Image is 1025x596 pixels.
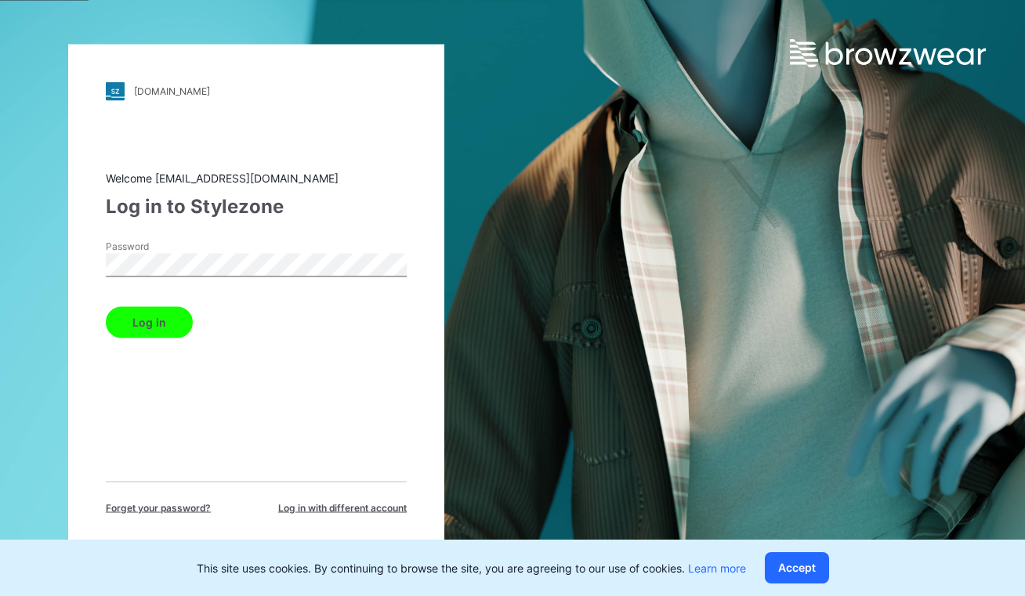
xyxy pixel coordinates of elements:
div: [DOMAIN_NAME] [134,85,210,97]
div: Log in to Stylezone [106,192,407,220]
a: Learn more [688,562,746,575]
div: Welcome [EMAIL_ADDRESS][DOMAIN_NAME] [106,169,407,186]
span: Log in with different account [278,500,407,515]
a: [DOMAIN_NAME] [106,81,407,100]
p: This site uses cookies. By continuing to browse the site, you are agreeing to our use of cookies. [197,560,746,576]
img: browzwear-logo.e42bd6dac1945053ebaf764b6aa21510.svg [790,39,986,67]
span: Forget your password? [106,500,211,515]
img: stylezone-logo.562084cfcfab977791bfbf7441f1a819.svg [106,81,125,100]
button: Accept [765,552,829,583]
button: Log in [106,306,193,338]
label: Password [106,239,216,253]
